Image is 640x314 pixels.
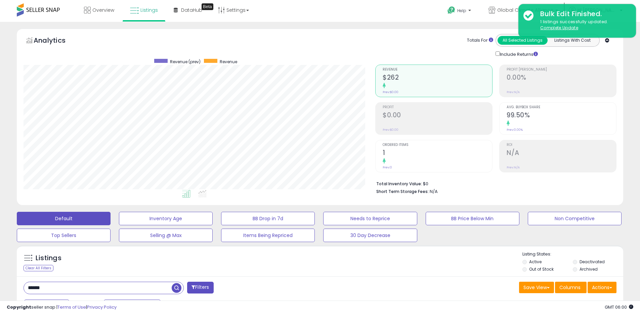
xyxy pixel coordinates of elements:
[383,106,492,109] span: Profit
[457,8,466,13] span: Help
[221,229,315,242] button: Items Being Repriced
[529,259,542,265] label: Active
[119,229,213,242] button: Selling @ Max
[529,266,554,272] label: Out of Stock
[202,3,213,10] div: Tooltip anchor
[467,37,493,44] div: Totals For
[547,36,597,45] button: Listings With Cost
[588,282,616,293] button: Actions
[555,282,587,293] button: Columns
[383,143,492,147] span: Ordered Items
[522,251,623,258] p: Listing States:
[507,143,616,147] span: ROI
[507,128,523,132] small: Prev: 0.00%
[383,90,398,94] small: Prev: $0.00
[605,304,633,310] span: 2025-09-8 06:00 GMT
[220,59,237,65] span: Revenue
[383,111,492,120] h2: $0.00
[187,282,213,293] button: Filters
[540,25,578,31] u: Complete Update
[507,68,616,72] span: Profit [PERSON_NAME]
[430,188,438,195] span: N/A
[498,36,548,45] button: All Selected Listings
[323,229,417,242] button: 30 Day Decrease
[36,253,61,263] h5: Listings
[323,212,417,225] button: Needs to Reprice
[507,74,616,83] h2: 0.00%
[57,304,86,310] a: Terms of Use
[507,165,520,169] small: Prev: N/A
[580,266,598,272] label: Archived
[559,284,581,291] span: Columns
[376,179,611,187] li: $0
[7,304,117,311] div: seller snap | |
[221,212,315,225] button: BB Drop in 7d
[119,212,213,225] button: Inventory Age
[490,50,546,58] div: Include Returns
[528,212,622,225] button: Non Competitive
[507,90,520,94] small: Prev: N/A
[376,181,422,187] b: Total Inventory Value:
[140,7,158,13] span: Listings
[383,74,492,83] h2: $262
[17,212,111,225] button: Default
[383,165,392,169] small: Prev: 0
[170,59,201,65] span: Revenue (prev)
[104,300,161,311] button: Aug-25 - Aug-31
[24,300,69,311] button: Last 7 Days
[442,1,478,22] a: Help
[87,304,117,310] a: Privacy Policy
[519,282,554,293] button: Save View
[580,259,605,265] label: Deactivated
[535,19,631,31] div: 1 listings successfully updated.
[535,9,631,19] div: Bulk Edit Finished.
[376,189,429,194] b: Short Term Storage Fees:
[383,68,492,72] span: Revenue
[92,7,114,13] span: Overview
[383,149,492,158] h2: 1
[507,106,616,109] span: Avg. Buybox Share
[383,128,398,132] small: Prev: $0.00
[181,7,202,13] span: DataHub
[507,111,616,120] h2: 99.50%
[34,36,79,47] h5: Analytics
[17,229,111,242] button: Top Sellers
[447,6,456,14] i: Get Help
[497,7,553,13] span: Global Climate Alliance
[426,212,519,225] button: BB Price Below Min
[7,304,31,310] strong: Copyright
[24,265,53,271] div: Clear All Filters
[507,149,616,158] h2: N/A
